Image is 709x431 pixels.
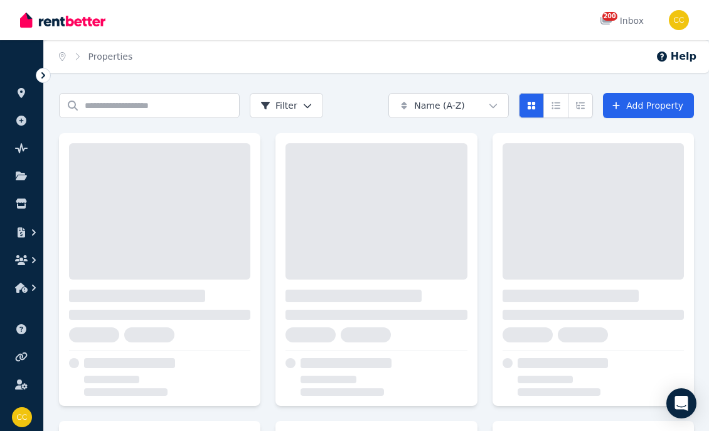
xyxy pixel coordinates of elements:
[12,407,32,427] img: Chi Chao
[519,93,544,118] button: Card view
[250,93,323,118] button: Filter
[20,11,105,30] img: RentBetter
[543,93,568,118] button: Compact list view
[260,99,297,112] span: Filter
[666,388,696,418] div: Open Intercom Messenger
[44,40,147,73] nav: Breadcrumb
[388,93,509,118] button: Name (A-Z)
[669,10,689,30] img: Chi Chao
[519,93,593,118] div: View options
[88,52,133,62] a: Properties
[602,12,617,21] span: 200
[600,14,644,27] div: Inbox
[414,99,465,112] span: Name (A-Z)
[656,49,696,64] button: Help
[603,93,694,118] a: Add Property
[568,93,593,118] button: Expanded list view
